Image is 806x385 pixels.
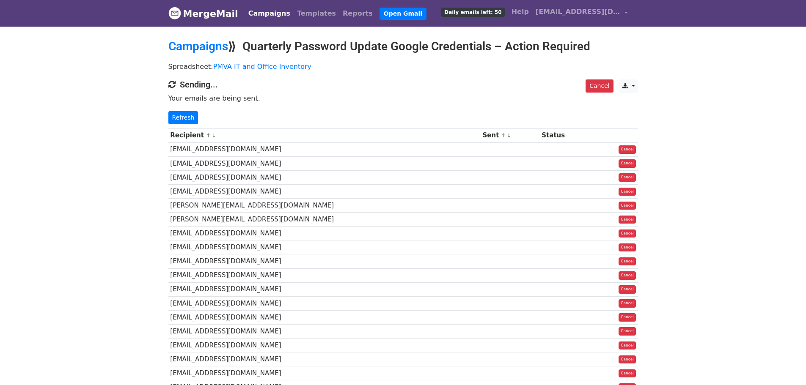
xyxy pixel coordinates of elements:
span: Daily emails left: 50 [441,8,504,17]
a: Cancel [619,341,636,350]
a: Open Gmail [380,8,426,20]
a: Help [508,3,532,20]
a: Templates [294,5,339,22]
td: [EMAIL_ADDRESS][DOMAIN_NAME] [168,142,481,156]
a: Daily emails left: 50 [438,3,508,20]
td: [EMAIL_ADDRESS][DOMAIN_NAME] [168,310,481,324]
a: Campaigns [168,39,228,53]
a: [EMAIL_ADDRESS][DOMAIN_NAME] [532,3,631,23]
a: Cancel [619,257,636,266]
a: ↑ [206,132,211,139]
a: Cancel [619,271,636,280]
td: [PERSON_NAME][EMAIL_ADDRESS][DOMAIN_NAME] [168,199,481,213]
h4: Sending... [168,79,638,90]
th: Recipient [168,128,481,142]
td: [EMAIL_ADDRESS][DOMAIN_NAME] [168,170,481,184]
td: [EMAIL_ADDRESS][DOMAIN_NAME] [168,282,481,296]
a: PMVA IT and Office Inventory [213,63,311,71]
a: ↓ [506,132,511,139]
a: Cancel [619,243,636,252]
p: Your emails are being sent. [168,94,638,103]
td: [EMAIL_ADDRESS][DOMAIN_NAME] [168,324,481,338]
a: Cancel [619,188,636,196]
a: Campaigns [245,5,294,22]
td: [EMAIL_ADDRESS][DOMAIN_NAME] [168,366,481,380]
a: ↑ [501,132,506,139]
td: [EMAIL_ADDRESS][DOMAIN_NAME] [168,227,481,240]
a: Cancel [619,285,636,294]
td: [EMAIL_ADDRESS][DOMAIN_NAME] [168,352,481,366]
h2: ⟫ Quarterly Password Update Google Credentials – Action Required [168,39,638,54]
a: Cancel [619,355,636,364]
td: [EMAIL_ADDRESS][DOMAIN_NAME] [168,240,481,254]
a: Cancel [619,369,636,378]
p: Spreadsheet: [168,62,638,71]
td: [EMAIL_ADDRESS][DOMAIN_NAME] [168,184,481,198]
th: Sent [481,128,540,142]
td: [EMAIL_ADDRESS][DOMAIN_NAME] [168,339,481,352]
a: Cancel [619,327,636,336]
th: Status [540,128,591,142]
td: [EMAIL_ADDRESS][DOMAIN_NAME] [168,268,481,282]
a: MergeMail [168,5,238,22]
a: Refresh [168,111,198,124]
img: MergeMail logo [168,7,181,19]
td: [EMAIL_ADDRESS][DOMAIN_NAME] [168,254,481,268]
td: [PERSON_NAME][EMAIL_ADDRESS][DOMAIN_NAME] [168,213,481,227]
a: Cancel [619,313,636,322]
td: [EMAIL_ADDRESS][DOMAIN_NAME] [168,296,481,310]
a: Reports [339,5,376,22]
a: Cancel [619,202,636,210]
a: Cancel [619,145,636,154]
a: Cancel [619,159,636,168]
a: Cancel [586,79,613,93]
a: ↓ [212,132,216,139]
span: [EMAIL_ADDRESS][DOMAIN_NAME] [536,7,620,17]
a: Cancel [619,299,636,308]
td: [EMAIL_ADDRESS][DOMAIN_NAME] [168,156,481,170]
a: Cancel [619,173,636,182]
a: Cancel [619,229,636,238]
a: Cancel [619,216,636,224]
